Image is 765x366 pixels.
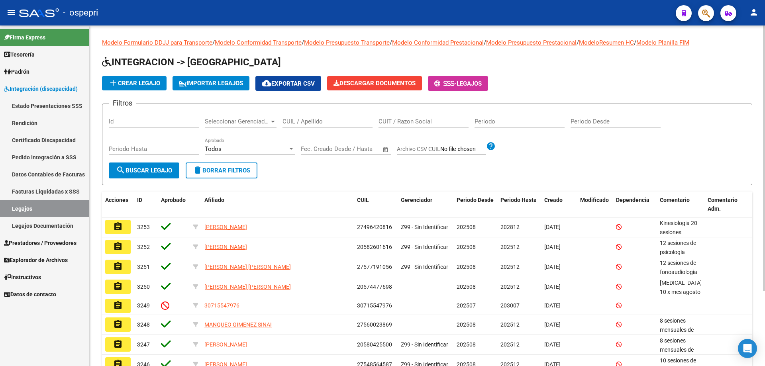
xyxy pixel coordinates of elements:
div: Open Intercom Messenger [738,339,757,358]
span: 3248 [137,321,150,328]
button: Open calendar [381,145,390,154]
span: Firma Express [4,33,45,42]
mat-icon: assignment [113,339,123,349]
span: 202507 [457,302,476,309]
datatable-header-cell: Afiliado [201,192,354,218]
span: Datos de contacto [4,290,56,299]
span: Archivo CSV CUIL [397,146,440,152]
span: Explorador de Archivos [4,256,68,264]
span: Z99 - Sin Identificar [401,244,448,250]
span: CUIL [357,197,369,203]
span: 202512 [500,244,520,250]
span: [PERSON_NAME] [204,224,247,230]
a: ModeloResumen HC [579,39,634,46]
span: [PERSON_NAME] [204,244,247,250]
span: 202508 [457,244,476,250]
datatable-header-cell: Comentario [657,192,704,218]
mat-icon: person [749,8,759,17]
a: Modelo Planilla FIM [636,39,689,46]
datatable-header-cell: CUIL [354,192,398,218]
datatable-header-cell: ID [134,192,158,218]
span: 3252 [137,244,150,250]
span: [DATE] [544,284,561,290]
span: 3250 [137,284,150,290]
span: 12 sesiones de fonoaudiologia MUÑIZ ANA LAURA/ AGOSTO A DIC [660,260,705,302]
mat-icon: assignment [113,282,123,291]
span: 30715547976 [357,302,392,309]
span: Z99 - Sin Identificar [401,264,448,270]
button: Exportar CSV [255,76,321,91]
span: - [434,80,457,87]
span: Comentario Adm. [708,197,738,212]
a: Modelo Conformidad Prestacional [392,39,484,46]
datatable-header-cell: Gerenciador [398,192,453,218]
span: 202508 [457,264,476,270]
span: [PERSON_NAME] [PERSON_NAME] [204,284,291,290]
span: 202512 [500,264,520,270]
span: 20582601616 [357,244,392,250]
datatable-header-cell: Comentario Adm. [704,192,752,218]
span: Afiliado [204,197,224,203]
span: Buscar Legajo [116,167,172,174]
mat-icon: assignment [113,301,123,310]
a: Modelo Presupuesto Transporte [304,39,390,46]
span: 202508 [457,224,476,230]
span: Aprobado [161,197,186,203]
mat-icon: menu [6,8,16,17]
datatable-header-cell: Periodo Desde [453,192,497,218]
span: [DATE] [544,302,561,309]
span: 202508 [457,284,476,290]
mat-icon: search [116,165,126,175]
span: Exportar CSV [262,80,315,87]
span: Borrar Filtros [193,167,250,174]
span: Creado [544,197,563,203]
datatable-header-cell: Modificado [577,192,613,218]
button: IMPORTAR LEGAJOS [173,76,249,90]
span: 203007 [500,302,520,309]
h3: Filtros [109,98,136,109]
a: Modelo Presupuesto Prestacional [486,39,577,46]
span: 202508 [457,321,476,328]
button: Borrar Filtros [186,162,257,178]
datatable-header-cell: Creado [541,192,577,218]
span: Periodo Desde [457,197,494,203]
input: End date [334,145,373,153]
mat-icon: assignment [113,262,123,271]
span: Legajos [457,80,482,87]
mat-icon: assignment [113,222,123,231]
span: 30715547976 [204,302,239,309]
input: Start date [301,145,327,153]
span: Acciones [105,197,128,203]
span: 27560023869 [357,321,392,328]
span: Kinesiologia 20 sesiones mensuales 13/08/2025 al 31/12/2025 Lic Rosaroli Fabiana [660,220,702,262]
datatable-header-cell: Aprobado [158,192,190,218]
span: INTEGRACION -> [GEOGRAPHIC_DATA] [102,57,281,68]
span: MANQUEO GIMENEZ SINAI [204,321,272,328]
span: Periodo Hasta [500,197,537,203]
a: Modelo Conformidad Transporte [215,39,302,46]
span: Tesorería [4,50,35,59]
span: 20574477698 [357,284,392,290]
mat-icon: delete [193,165,202,175]
span: IMPORTAR LEGAJOS [179,80,243,87]
span: 27577191056 [357,264,392,270]
button: -Legajos [428,76,488,91]
span: 3251 [137,264,150,270]
span: 202812 [500,224,520,230]
mat-icon: assignment [113,242,123,251]
span: Gerenciador [401,197,432,203]
mat-icon: assignment [113,319,123,329]
a: Modelo Formulario DDJJ para Transporte [102,39,212,46]
datatable-header-cell: Periodo Hasta [497,192,541,218]
span: [DATE] [544,224,561,230]
mat-icon: help [486,141,496,151]
button: Descargar Documentos [327,76,422,90]
span: Z99 - Sin Identificar [401,224,448,230]
span: 202508 [457,341,476,348]
span: Modificado [580,197,609,203]
span: - ospepri [63,4,98,22]
span: Crear Legajo [108,80,160,87]
mat-icon: cloud_download [262,78,271,88]
span: Descargar Documentos [333,80,416,87]
span: 12 sesiones de psicología Bailati Ailin/ Agosto a dic [660,240,705,273]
